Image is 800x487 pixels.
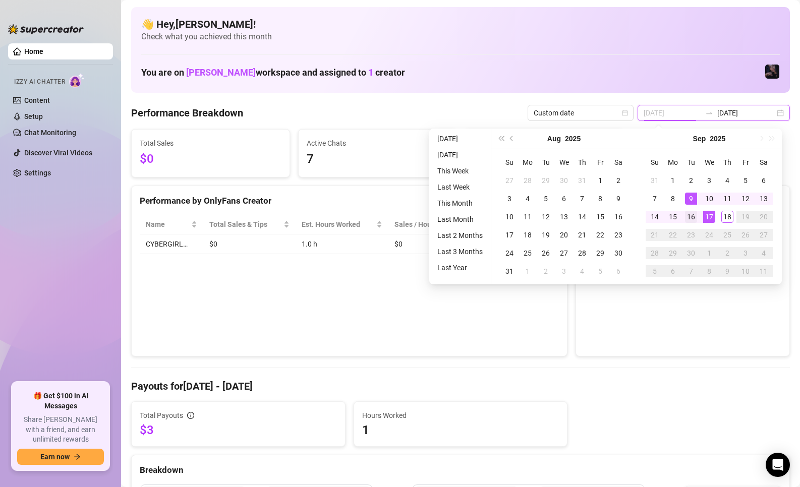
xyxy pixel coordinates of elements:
[718,153,736,171] th: Th
[540,247,552,259] div: 26
[700,262,718,280] td: 2025-10-08
[140,194,559,208] div: Performance by OnlyFans Creator
[573,171,591,190] td: 2025-07-31
[758,193,770,205] div: 13
[591,262,609,280] td: 2025-09-05
[612,193,624,205] div: 9
[537,171,555,190] td: 2025-07-29
[503,193,516,205] div: 3
[758,211,770,223] div: 20
[612,174,624,187] div: 2
[519,226,537,244] td: 2025-08-18
[667,247,679,259] div: 29
[433,246,487,258] li: Last 3 Months
[736,208,755,226] td: 2025-09-19
[14,77,65,87] span: Izzy AI Chatter
[721,229,733,241] div: 25
[537,262,555,280] td: 2025-09-02
[649,193,661,205] div: 7
[519,153,537,171] th: Mo
[503,247,516,259] div: 24
[664,226,682,244] td: 2025-09-22
[576,229,588,241] div: 21
[685,247,697,259] div: 30
[519,190,537,208] td: 2025-08-04
[537,226,555,244] td: 2025-08-19
[644,107,701,118] input: Start date
[8,24,84,34] img: logo-BBDzfeDw.svg
[433,229,487,241] li: Last 2 Months
[664,208,682,226] td: 2025-09-15
[576,211,588,223] div: 14
[755,190,773,208] td: 2025-09-13
[500,262,519,280] td: 2025-08-31
[368,67,373,78] span: 1
[503,174,516,187] div: 27
[558,229,570,241] div: 20
[755,153,773,171] th: Sa
[736,153,755,171] th: Fr
[495,129,506,149] button: Last year (Control + left)
[718,208,736,226] td: 2025-09-18
[558,174,570,187] div: 30
[307,150,448,169] span: 7
[758,229,770,241] div: 27
[739,229,752,241] div: 26
[186,67,256,78] span: [PERSON_NAME]
[24,112,43,120] a: Setup
[540,174,552,187] div: 29
[519,244,537,262] td: 2025-08-25
[522,211,534,223] div: 11
[700,153,718,171] th: We
[646,190,664,208] td: 2025-09-07
[594,229,606,241] div: 22
[594,265,606,277] div: 5
[591,244,609,262] td: 2025-08-29
[522,229,534,241] div: 18
[739,211,752,223] div: 19
[739,265,752,277] div: 10
[718,244,736,262] td: 2025-10-02
[503,265,516,277] div: 31
[755,244,773,262] td: 2025-10-04
[703,211,715,223] div: 17
[187,412,194,419] span: info-circle
[705,109,713,117] span: to
[522,193,534,205] div: 4
[576,265,588,277] div: 4
[703,247,715,259] div: 1
[540,265,552,277] div: 2
[131,379,790,393] h4: Payouts for [DATE] - [DATE]
[140,150,281,169] span: $0
[576,193,588,205] div: 7
[664,190,682,208] td: 2025-09-08
[433,165,487,177] li: This Week
[682,153,700,171] th: Tu
[141,17,780,31] h4: 👋 Hey, [PERSON_NAME] !
[646,208,664,226] td: 2025-09-14
[682,190,700,208] td: 2025-09-09
[576,174,588,187] div: 31
[24,169,51,177] a: Settings
[573,262,591,280] td: 2025-09-04
[141,31,780,42] span: Check what you achieved this month
[667,174,679,187] div: 1
[506,129,518,149] button: Previous month (PageUp)
[555,171,573,190] td: 2025-07-30
[573,244,591,262] td: 2025-08-28
[736,171,755,190] td: 2025-09-05
[649,247,661,259] div: 28
[703,193,715,205] div: 10
[302,219,374,230] div: Est. Hours Worked
[24,129,76,137] a: Chat Monitoring
[721,193,733,205] div: 11
[140,138,281,149] span: Total Sales
[736,244,755,262] td: 2025-10-03
[500,244,519,262] td: 2025-08-24
[703,174,715,187] div: 3
[565,129,581,149] button: Choose a year
[362,410,559,421] span: Hours Worked
[540,229,552,241] div: 19
[388,234,459,254] td: $0
[547,129,561,149] button: Choose a month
